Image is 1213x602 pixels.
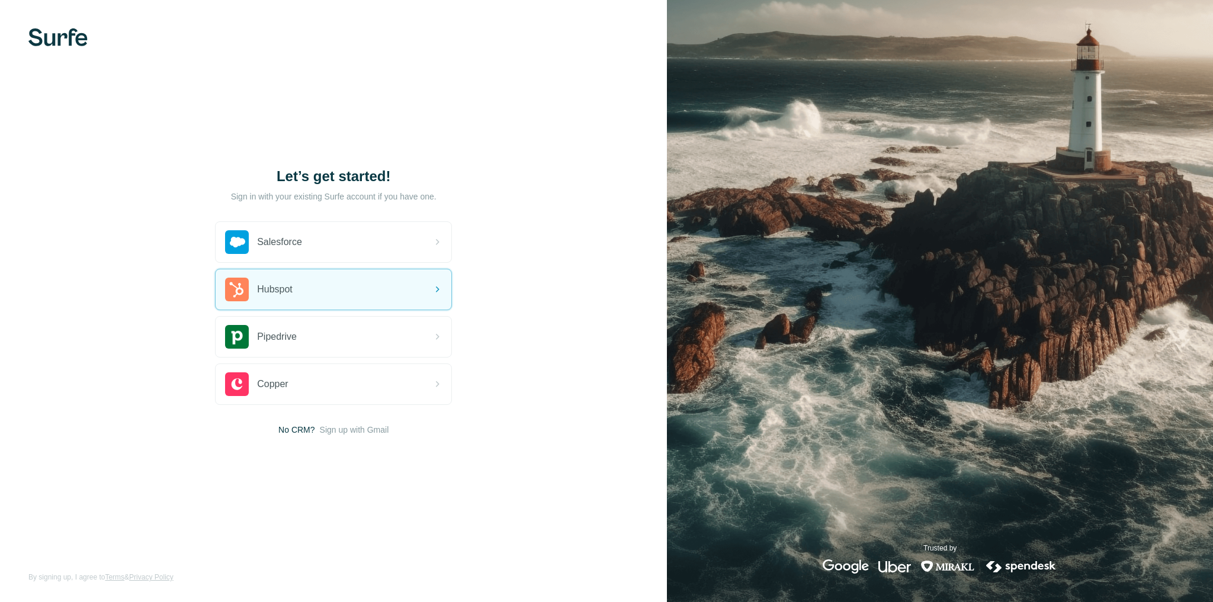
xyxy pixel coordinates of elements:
[257,282,293,297] span: Hubspot
[257,330,297,344] span: Pipedrive
[257,377,288,391] span: Copper
[278,424,315,436] span: No CRM?
[984,559,1058,574] img: spendesk's logo
[105,573,124,581] a: Terms
[225,372,249,396] img: copper's logo
[28,572,174,582] span: By signing up, I agree to &
[231,191,437,202] p: Sign in with your existing Surfe account if you have one.
[257,235,302,249] span: Salesforce
[225,278,249,301] img: hubspot's logo
[923,543,957,553] p: Trusted by
[225,230,249,254] img: salesforce's logo
[320,424,389,436] button: Sign up with Gmail
[878,559,911,574] img: uber's logo
[28,28,88,46] img: Surfe's logo
[129,573,174,581] a: Privacy Policy
[225,325,249,349] img: pipedrive's logo
[920,559,975,574] img: mirakl's logo
[215,167,452,186] h1: Let’s get started!
[823,559,869,574] img: google's logo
